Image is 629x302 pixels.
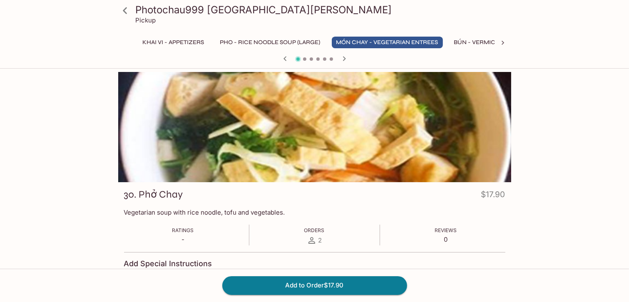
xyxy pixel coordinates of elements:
[138,37,209,48] button: Khai Vi - Appetizers
[118,72,511,182] div: 30. Phở Chay
[481,188,505,204] h4: $17.90
[304,227,325,233] span: Orders
[172,227,194,233] span: Ratings
[450,37,542,48] button: BÚN - Vermicelli Noodles
[216,37,325,48] button: Pho - Rice Noodle Soup (Large)
[435,235,457,243] p: 0
[222,276,407,295] button: Add to Order$17.90
[332,37,443,48] button: MÓN CHAY - Vegetarian Entrees
[124,259,505,268] h4: Add Special Instructions
[172,235,194,243] p: -
[136,16,156,24] p: Pickup
[318,236,322,244] span: 2
[124,188,183,201] h3: 30. Phở Chay
[124,208,505,216] p: Vegetarian soup with rice noodle, tofu and vegetables.
[435,227,457,233] span: Reviews
[136,3,508,16] h3: Photochau999 [GEOGRAPHIC_DATA][PERSON_NAME]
